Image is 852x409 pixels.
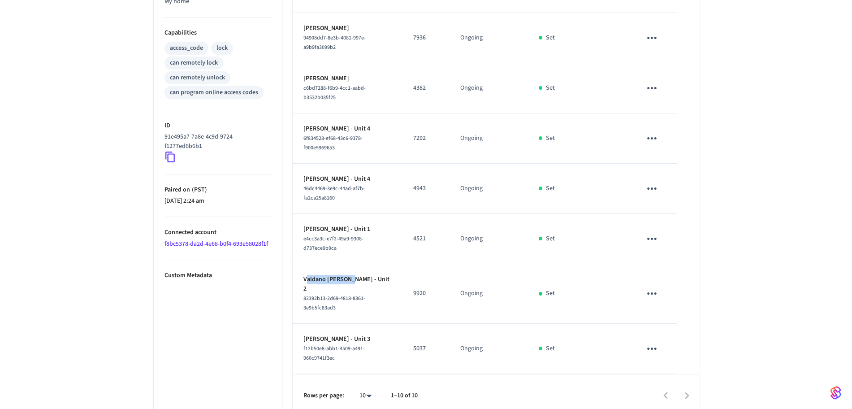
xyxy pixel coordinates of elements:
[413,289,439,298] p: 9920
[413,234,439,244] p: 4521
[413,33,439,43] p: 7936
[546,33,555,43] p: Set
[450,164,528,214] td: Ongoing
[164,239,268,248] a: f8bc5378-da2d-4e68-b0f4-693e58028f1f
[450,113,528,164] td: Ongoing
[413,184,439,193] p: 4943
[164,121,271,131] p: ID
[190,185,207,194] span: ( PST )
[303,135,363,152] span: 6f834528-ef68-43c6-9378-f900e5969653
[355,389,376,402] div: 10
[303,335,392,344] p: [PERSON_NAME] - Unit 3
[450,264,528,324] td: Ongoing
[170,58,218,68] div: can remotely lock
[546,234,555,244] p: Set
[303,124,392,134] p: [PERSON_NAME] - Unit 4
[303,34,366,51] span: 94908dd7-8e3b-4081-997e-a9b9fa3099b2
[303,24,392,33] p: [PERSON_NAME]
[164,28,271,38] p: Capabilities
[391,391,418,400] p: 1–10 of 10
[164,196,271,206] p: [DATE] 2:24 am
[170,73,225,83] div: can remotely unlock
[303,74,392,83] p: [PERSON_NAME]
[303,185,365,202] span: 46dc4469-3e9c-44ad-af7b-fa2ca25a8160
[546,289,555,298] p: Set
[450,324,528,374] td: Ongoing
[546,344,555,353] p: Set
[546,184,555,193] p: Set
[303,345,365,362] span: f12b50e8-abb1-4509-a491-960c9741f3ec
[164,228,271,237] p: Connected account
[413,83,439,93] p: 4382
[164,132,268,151] p: 91e495a7-7a8e-4c9d-9724-f1277ed6b6b1
[303,391,344,400] p: Rows per page:
[303,225,392,234] p: [PERSON_NAME] - Unit 1
[216,44,228,53] div: lock
[546,83,555,93] p: Set
[303,174,392,184] p: [PERSON_NAME] - Unit 4
[303,295,365,312] span: 82392b13-2d69-4818-8361-3e9b5fc83ad3
[450,214,528,264] td: Ongoing
[170,44,203,53] div: access_code
[164,271,271,280] p: Custom Metadata
[450,13,528,63] td: Ongoing
[303,275,392,294] p: Valdano [PERSON_NAME] - Unit 2
[830,386,841,400] img: SeamLogoGradient.69752ec5.svg
[413,344,439,353] p: 5037
[546,134,555,143] p: Set
[170,88,258,97] div: can program online access codes
[164,185,271,195] p: Paired on
[303,84,366,101] span: c6bd7288-f6b9-4cc1-aabd-b3532b035f25
[413,134,439,143] p: 7292
[303,235,363,252] span: e4cc3a3c-e7f2-49a9-9308-d737ece9b9ca
[450,63,528,113] td: Ongoing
